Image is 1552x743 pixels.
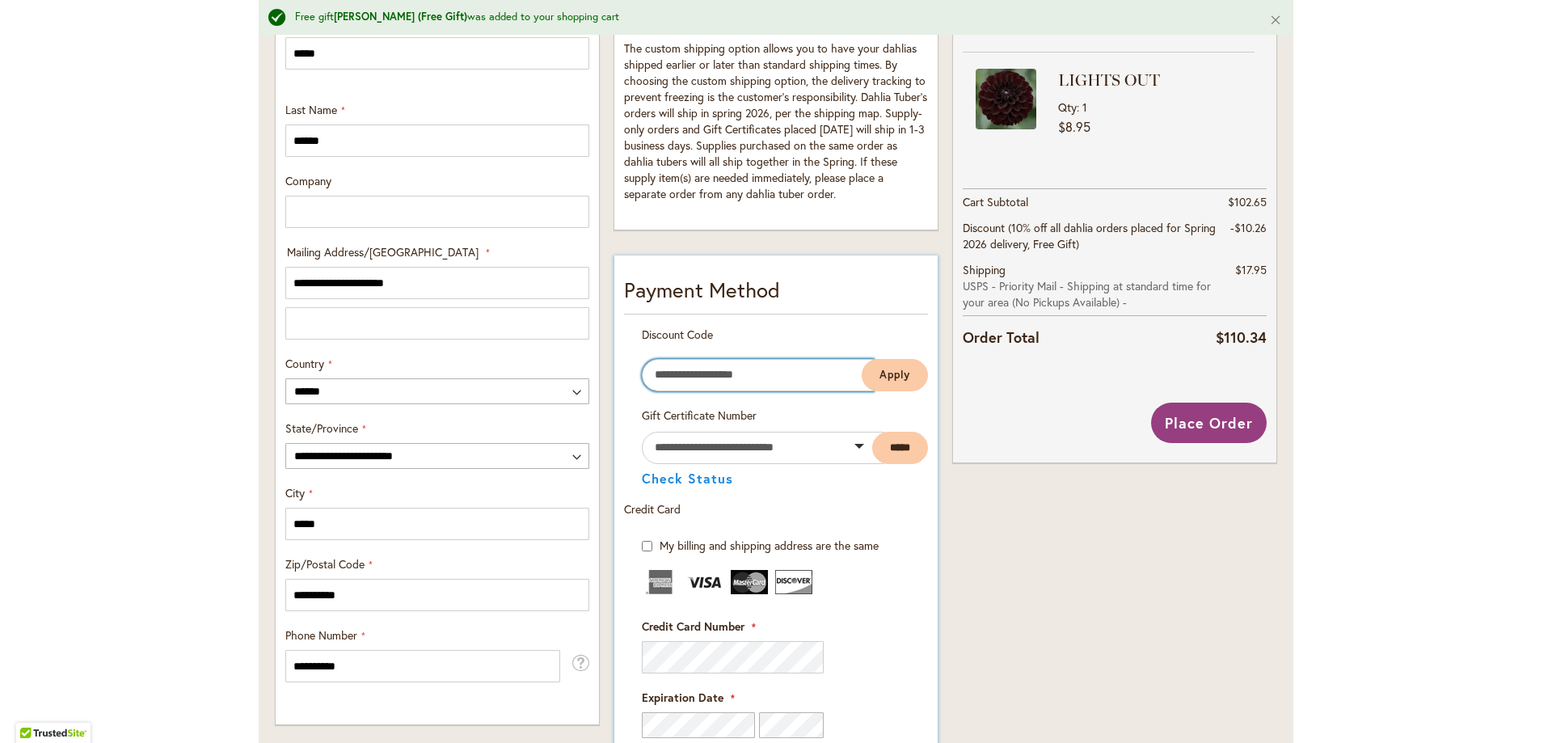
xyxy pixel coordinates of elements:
[624,501,681,517] span: Credit Card
[1230,220,1267,235] span: -$10.26
[731,570,768,594] img: MasterCard
[285,102,337,117] span: Last Name
[642,327,713,342] span: Discount Code
[686,570,723,594] img: Visa
[976,69,1036,129] img: LIGHTS OUT
[879,368,910,382] span: Apply
[1058,118,1090,135] span: $8.95
[295,10,1245,25] div: Free gift was added to your shopping cart
[285,485,305,500] span: City
[642,472,733,485] button: Check Status
[1235,262,1267,277] span: $17.95
[1216,327,1267,347] span: $110.34
[642,570,679,594] img: American Express
[285,556,365,572] span: Zip/Postal Code
[287,244,479,260] span: Mailing Address/[GEOGRAPHIC_DATA]
[334,10,467,23] strong: [PERSON_NAME] (Free Gift)
[285,356,324,371] span: Country
[862,359,928,391] button: Apply
[963,189,1216,216] th: Cart Subtotal
[642,407,757,423] span: Gift Certificate Number
[963,220,1216,251] span: Discount (10% off all dahlia orders placed for Spring 2026 delivery, Free Gift)
[775,570,812,594] img: Discover
[1165,413,1253,433] span: Place Order
[624,36,928,210] td: The custom shipping option allows you to have your dahlias shipped earlier or later than standard...
[1058,99,1077,115] span: Qty
[963,262,1006,277] span: Shipping
[1228,194,1267,209] span: $102.65
[963,325,1040,348] strong: Order Total
[1151,403,1267,443] button: Place Order
[660,538,879,553] span: My billing and shipping address are the same
[285,627,357,643] span: Phone Number
[285,173,331,188] span: Company
[642,690,723,705] span: Expiration Date
[624,275,928,314] div: Payment Method
[1082,99,1087,115] span: 1
[12,686,57,731] iframe: Launch Accessibility Center
[1058,69,1250,91] strong: LIGHTS OUT
[642,618,744,634] span: Credit Card Number
[285,420,358,436] span: State/Province
[963,278,1216,310] span: USPS - Priority Mail - Shipping at standard time for your area (No Pickups Available) -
